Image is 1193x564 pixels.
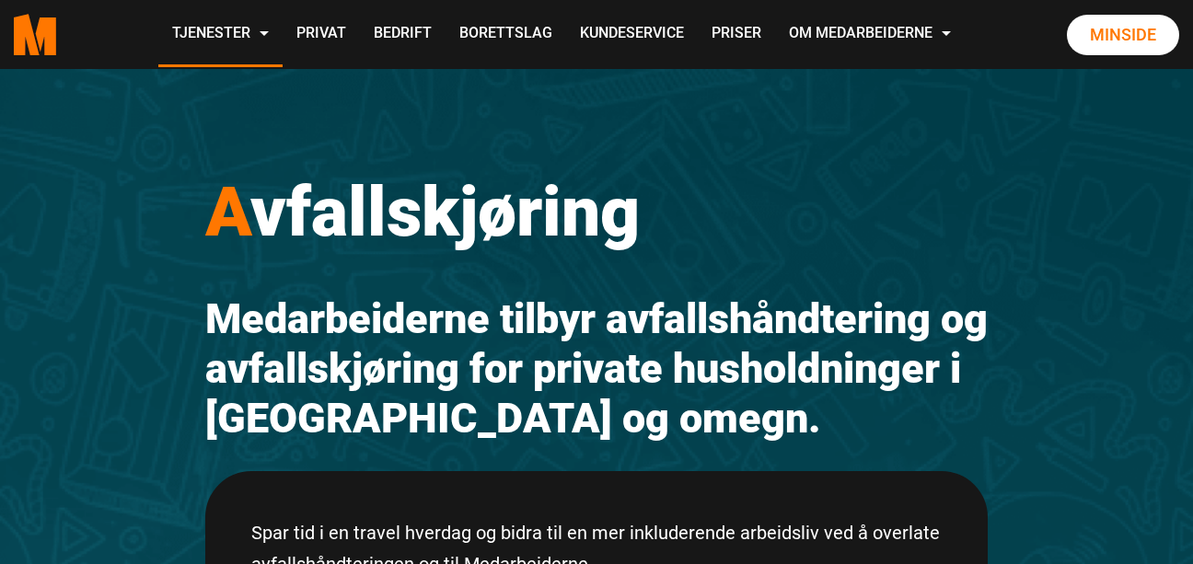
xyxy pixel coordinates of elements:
a: Priser [698,2,775,67]
a: Tjenester [158,2,283,67]
h1: vfallskjøring [205,170,988,253]
a: Privat [283,2,360,67]
a: Om Medarbeiderne [775,2,965,67]
span: A [205,171,250,252]
h2: Medarbeiderne tilbyr avfallshåndtering og avfallskjøring for private husholdninger i [GEOGRAPHIC_... [205,294,988,443]
a: Borettslag [446,2,566,67]
a: Kundeservice [566,2,698,67]
a: Minside [1067,15,1179,55]
a: Bedrift [360,2,446,67]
